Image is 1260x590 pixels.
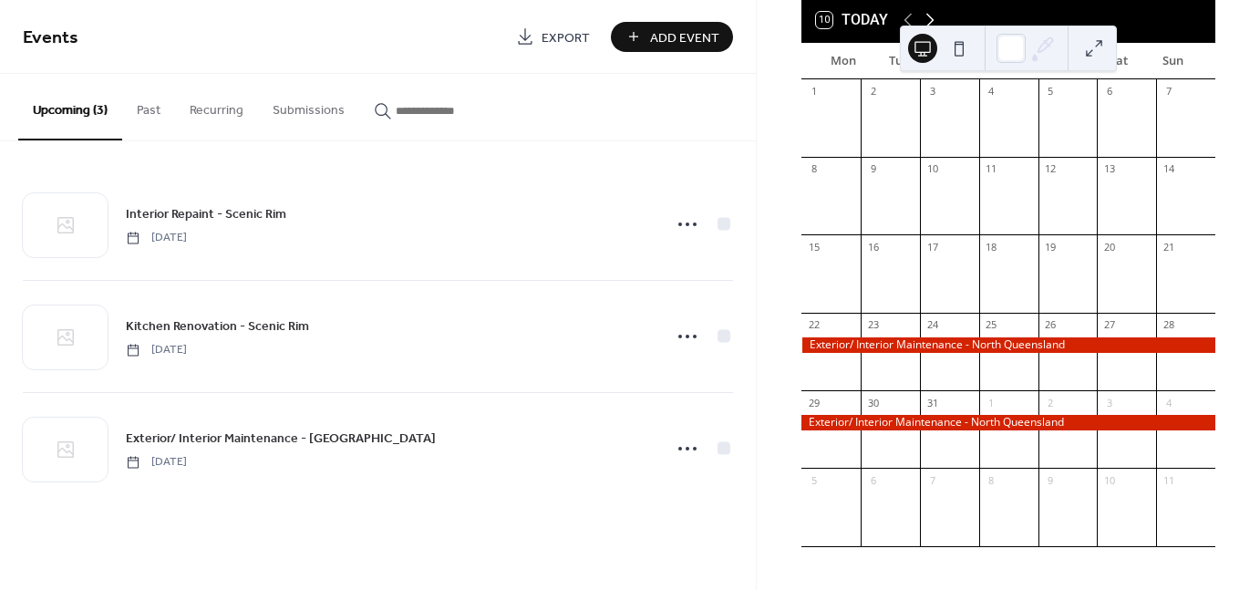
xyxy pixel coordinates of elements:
[1044,162,1058,176] div: 12
[866,396,880,409] div: 30
[175,74,258,139] button: Recurring
[122,74,175,139] button: Past
[1102,85,1116,98] div: 6
[985,162,998,176] div: 11
[866,318,880,332] div: 23
[925,240,939,254] div: 17
[925,473,939,487] div: 7
[1090,43,1145,79] div: Sat
[1044,396,1058,409] div: 2
[126,205,286,224] span: Interior Repaint - Scenic Rim
[126,428,436,449] a: Exterior/ Interior Maintenance - [GEOGRAPHIC_DATA]
[542,28,590,47] span: Export
[1102,240,1116,254] div: 20
[866,85,880,98] div: 2
[126,454,187,471] span: [DATE]
[1102,318,1116,332] div: 27
[1044,473,1058,487] div: 9
[126,316,309,336] a: Kitchen Renovation - Scenic Rim
[1162,85,1175,98] div: 7
[866,162,880,176] div: 9
[1044,318,1058,332] div: 26
[258,74,359,139] button: Submissions
[1044,85,1058,98] div: 5
[807,473,821,487] div: 5
[650,28,719,47] span: Add Event
[807,240,821,254] div: 15
[502,22,604,52] a: Export
[126,317,309,336] span: Kitchen Renovation - Scenic Rim
[925,396,939,409] div: 31
[1162,162,1175,176] div: 14
[985,240,998,254] div: 18
[611,22,733,52] button: Add Event
[985,318,998,332] div: 25
[871,43,925,79] div: Tue
[807,85,821,98] div: 1
[807,396,821,409] div: 29
[1102,396,1116,409] div: 3
[925,162,939,176] div: 10
[866,240,880,254] div: 16
[985,85,998,98] div: 4
[126,203,286,224] a: Interior Repaint - Scenic Rim
[801,415,1215,430] div: Exterior/ Interior Maintenance - North Queensland
[1162,396,1175,409] div: 4
[925,318,939,332] div: 24
[1162,240,1175,254] div: 21
[807,318,821,332] div: 22
[1162,318,1175,332] div: 28
[126,342,187,358] span: [DATE]
[807,162,821,176] div: 8
[810,7,894,33] button: 10Today
[1044,240,1058,254] div: 19
[866,473,880,487] div: 6
[23,20,78,56] span: Events
[1102,473,1116,487] div: 10
[985,473,998,487] div: 8
[126,230,187,246] span: [DATE]
[1102,162,1116,176] div: 13
[801,337,1215,353] div: Exterior/ Interior Maintenance - North Queensland
[18,74,122,140] button: Upcoming (3)
[126,430,436,449] span: Exterior/ Interior Maintenance - [GEOGRAPHIC_DATA]
[925,85,939,98] div: 3
[1162,473,1175,487] div: 11
[816,43,871,79] div: Mon
[1146,43,1201,79] div: Sun
[985,396,998,409] div: 1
